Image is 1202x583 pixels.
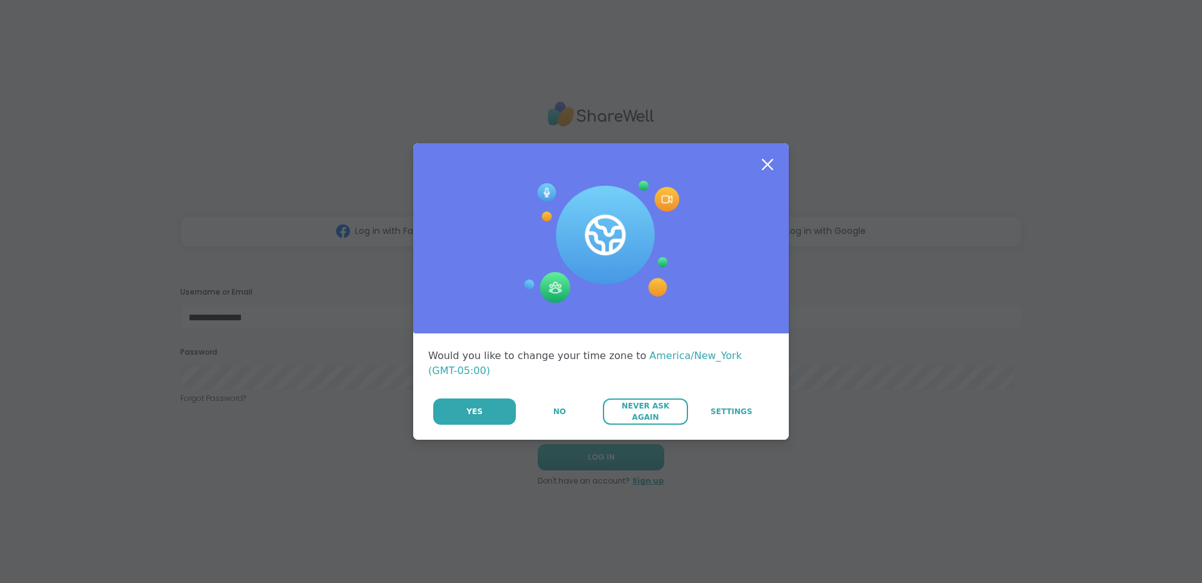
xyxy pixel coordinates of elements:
a: Settings [689,398,774,425]
span: Yes [466,406,483,417]
img: Session Experience [523,181,679,303]
span: America/New_York (GMT-05:00) [428,350,742,377]
button: Yes [433,398,516,425]
div: Would you like to change your time zone to [428,348,774,378]
button: No [517,398,602,425]
button: Never Ask Again [603,398,687,425]
span: Settings [711,406,753,417]
span: No [553,406,566,417]
span: Never Ask Again [609,400,681,423]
